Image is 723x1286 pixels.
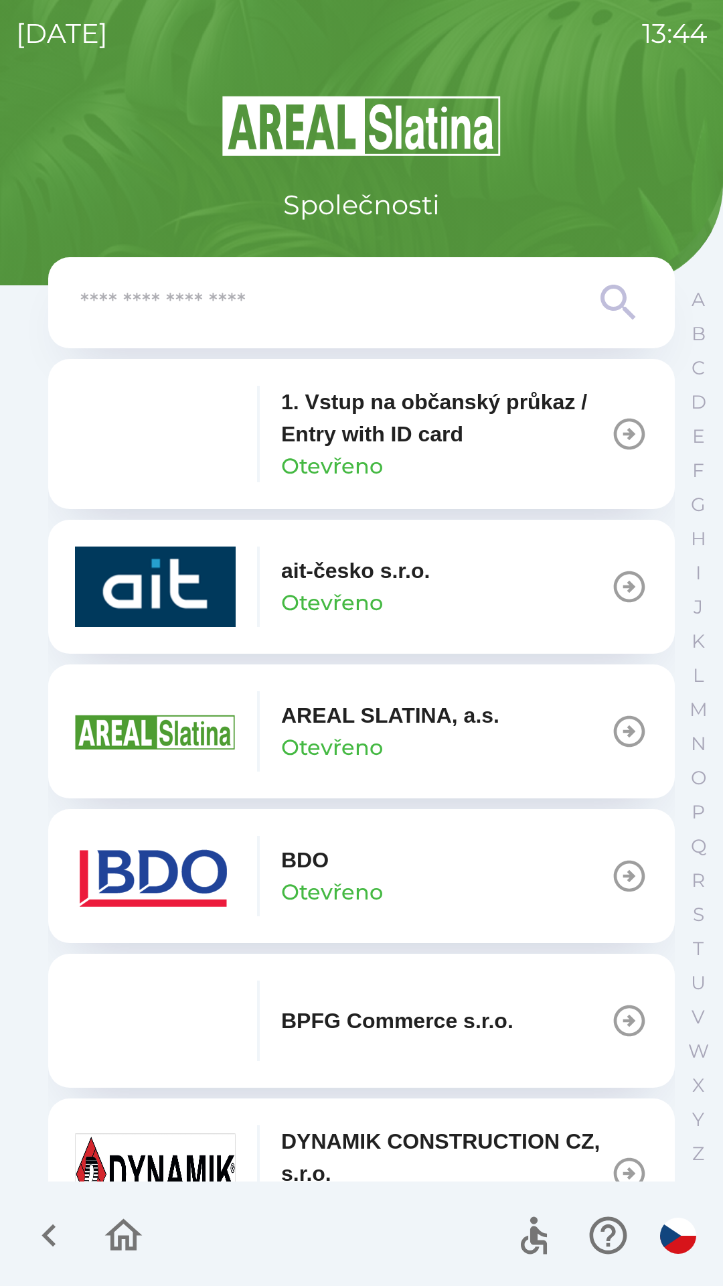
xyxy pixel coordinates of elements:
[692,630,705,653] p: K
[691,732,706,756] p: N
[693,903,704,926] p: S
[281,1125,611,1190] p: DYNAMIK CONSTRUCTION CZ, s.r.o.
[692,1142,704,1165] p: Z
[692,288,705,311] p: A
[281,587,383,619] p: Otevřeno
[692,1074,704,1097] p: X
[681,385,715,419] button: D
[692,322,706,346] p: B
[281,699,499,731] p: AREAL SLATINA, a.s.
[681,727,715,761] button: N
[48,359,675,509] button: 1. Vstup na občanský průkaz / Entry with ID cardOtevřeno
[681,898,715,932] button: S
[681,863,715,898] button: R
[281,386,611,450] p: 1. Vstup na občanský průkaz / Entry with ID card
[681,1137,715,1171] button: Z
[75,981,236,1061] img: f3b1b367-54a7-43c8-9d7e-84e812667233.png
[281,450,383,482] p: Otevřeno
[681,488,715,522] button: G
[281,844,329,876] p: BDO
[283,185,440,225] p: Společnosti
[691,971,706,995] p: U
[691,527,706,551] p: H
[681,1102,715,1137] button: Y
[281,555,430,587] p: ait-česko s.r.o.
[642,13,707,54] p: 13:44
[75,836,236,916] img: ae7449ef-04f1-48ed-85b5-e61960c78b50.png
[691,390,706,414] p: D
[693,937,704,960] p: T
[691,493,706,516] p: G
[681,932,715,966] button: T
[694,595,703,619] p: J
[688,1040,709,1063] p: W
[660,1218,696,1254] img: cs flag
[681,693,715,727] button: M
[48,94,675,158] img: Logo
[48,1098,675,1248] button: DYNAMIK CONSTRUCTION CZ, s.r.o.Otevřeno
[681,590,715,624] button: J
[48,664,675,798] button: AREAL SLATINA, a.s.Otevřeno
[281,1005,513,1037] p: BPFG Commerce s.r.o.
[681,658,715,693] button: L
[48,954,675,1088] button: BPFG Commerce s.r.o.
[692,1005,705,1029] p: V
[681,522,715,556] button: H
[692,356,705,380] p: C
[681,1068,715,1102] button: X
[693,664,704,687] p: L
[281,876,383,908] p: Otevřeno
[692,425,705,448] p: E
[75,691,236,772] img: aad3f322-fb90-43a2-be23-5ead3ef36ce5.png
[681,283,715,317] button: A
[681,795,715,829] button: P
[692,1108,704,1131] p: Y
[681,317,715,351] button: B
[692,459,704,482] p: F
[681,761,715,795] button: O
[75,1133,236,1214] img: 9aa1c191-0426-4a03-845b-4981a011e109.jpeg
[681,1000,715,1034] button: V
[681,829,715,863] button: Q
[692,800,705,824] p: P
[75,547,236,627] img: 40b5cfbb-27b1-4737-80dc-99d800fbabba.png
[696,561,701,585] p: I
[281,731,383,764] p: Otevřeno
[690,698,708,721] p: M
[681,624,715,658] button: K
[16,13,108,54] p: [DATE]
[681,966,715,1000] button: U
[681,453,715,488] button: F
[692,869,705,892] p: R
[681,1034,715,1068] button: W
[691,766,706,790] p: O
[681,351,715,385] button: C
[48,809,675,943] button: BDOOtevřeno
[48,520,675,654] button: ait-česko s.r.o.Otevřeno
[681,419,715,453] button: E
[681,556,715,590] button: I
[75,394,236,474] img: 93ea42ec-2d1b-4d6e-8f8a-bdbb4610bcc3.png
[691,835,706,858] p: Q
